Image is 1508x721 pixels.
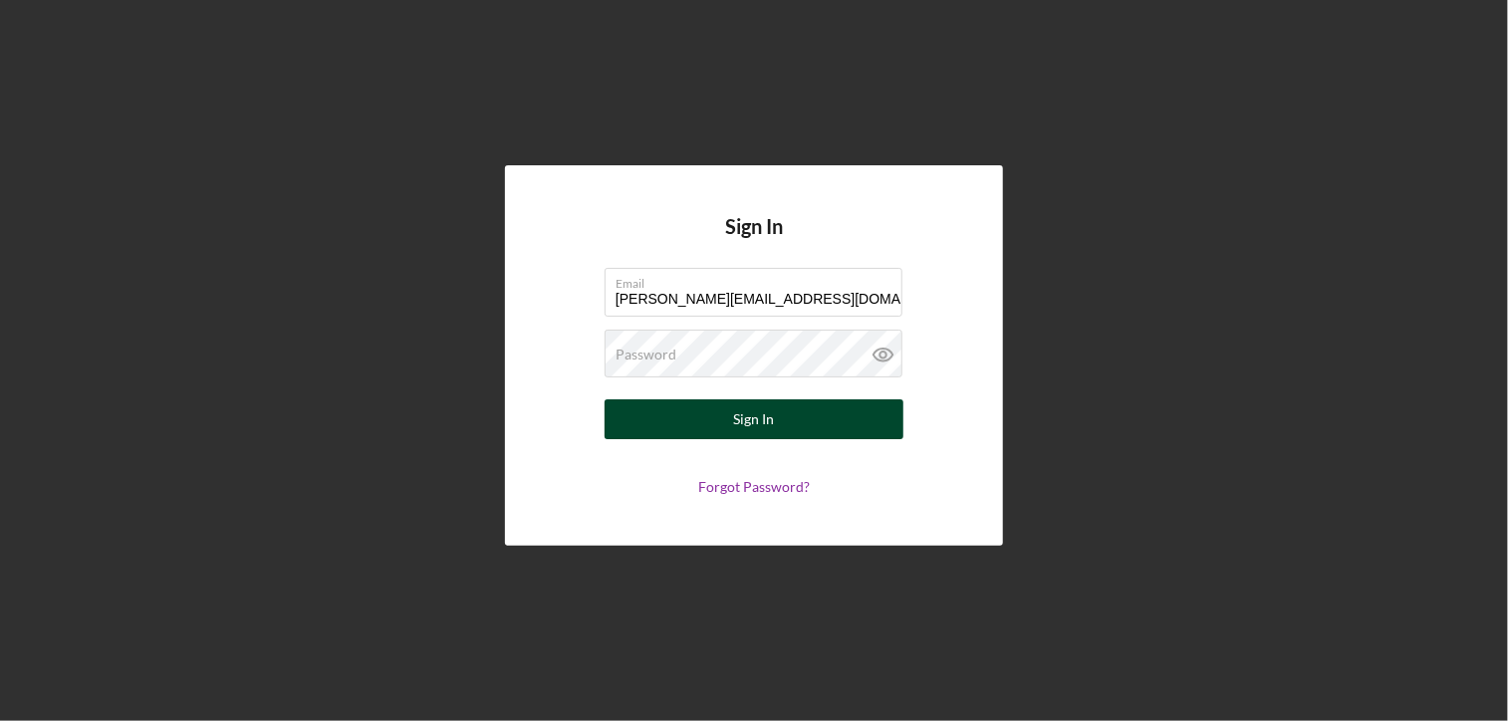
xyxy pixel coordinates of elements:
label: Password [616,347,676,362]
button: Sign In [605,399,903,439]
div: Sign In [734,399,775,439]
a: Forgot Password? [698,478,810,495]
label: Email [616,269,902,291]
h4: Sign In [725,215,783,268]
